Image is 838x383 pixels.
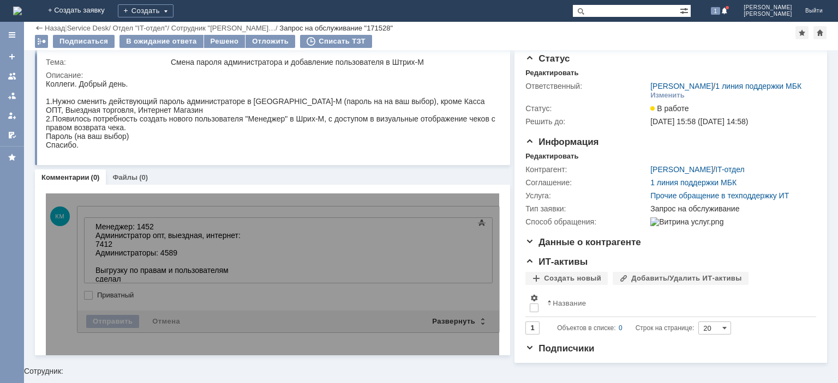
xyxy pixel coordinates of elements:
[680,5,691,15] span: Расширенный поиск
[525,152,578,161] div: Редактировать
[46,71,497,80] div: Описание:
[553,299,586,307] div: Название
[557,324,615,332] span: Объектов в списке:
[279,24,393,32] div: Запрос на обслуживание "171528"
[525,137,598,147] span: Информация
[171,24,280,32] div: /
[525,204,648,213] div: Тип заявки:
[650,165,713,174] a: [PERSON_NAME]
[525,217,648,226] div: Способ обращения:
[619,321,622,335] div: 0
[650,91,685,100] div: Изменить
[46,58,169,66] div: Тема:
[3,48,21,65] a: Создать заявку
[45,24,65,32] a: Назад
[525,104,648,113] div: Статус:
[24,25,838,375] div: Сотрудник:
[650,82,713,90] a: [PERSON_NAME]
[13,7,22,15] img: logo
[744,11,792,17] span: [PERSON_NAME]
[139,173,148,181] div: (0)
[711,7,721,15] span: 1
[112,24,167,32] a: Отдел "IT-отдел"
[525,191,648,200] div: Услуга:
[13,7,22,15] a: Перейти на домашнюю страницу
[650,178,737,187] a: 1 линия поддержки МБК
[41,173,89,181] a: Комментарии
[112,173,137,181] a: Файлы
[171,24,276,32] a: Сотрудник "[PERSON_NAME]…
[543,289,807,317] th: Название
[650,191,789,200] a: Прочие обращение в техподдержку ИТ
[813,26,827,39] div: Сделать домашней страницей
[67,24,109,32] a: Service Desk
[715,82,801,90] a: 1 линия поддержки МБК
[35,35,48,48] div: Работа с массовостью
[118,4,173,17] div: Создать
[91,173,100,181] div: (0)
[525,178,648,187] div: Соглашение:
[65,23,67,32] div: |
[530,294,538,302] span: Настройки
[525,343,594,354] span: Подписчики
[650,104,689,113] span: В работе
[525,237,641,247] span: Данные о контрагенте
[3,107,21,124] a: Мои заявки
[3,68,21,85] a: Заявки на командах
[4,39,159,65] div: Выгрузку по правам и пользователям сделал
[650,165,744,174] div: /
[525,257,588,267] span: ИТ-активы
[795,26,809,39] div: Добавить в избранное
[715,165,744,174] a: IT-отдел
[3,87,21,105] a: Заявки в моей ответственности
[525,165,648,174] div: Контрагент:
[67,24,113,32] div: /
[650,204,811,213] div: Запрос на обслуживание
[3,126,21,144] a: Мои согласования
[650,217,723,226] img: Витрина услуг.png
[650,82,801,90] div: /
[650,117,748,126] span: [DATE] 15:58 ([DATE] 14:58)
[171,58,495,66] div: Смена пароля администратора и добавление пользователя в Штрих-М
[744,4,792,11] span: [PERSON_NAME]
[112,24,171,32] div: /
[557,321,694,335] i: Строк на странице:
[525,82,648,90] div: Ответственный:
[525,53,570,64] span: Статус
[525,69,578,77] div: Редактировать
[525,117,648,126] div: Решить до:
